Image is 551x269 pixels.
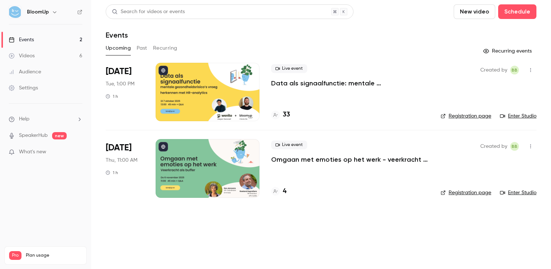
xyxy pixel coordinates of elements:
[441,112,491,120] a: Registration page
[106,170,118,176] div: 1 h
[106,80,134,88] span: Tue, 1:00 PM
[271,79,429,88] a: Data als signaalfunctie: mentale gezondheidsrisico’s vroeg herkennen met HR-analytics
[500,189,536,196] a: Enter Studio
[19,132,48,139] a: SpeakerHub
[137,42,147,54] button: Past
[512,142,517,151] span: BB
[9,68,41,76] div: Audience
[19,115,30,123] span: Help
[512,66,517,74] span: BB
[52,132,67,139] span: new
[106,42,131,54] button: Upcoming
[106,139,144,197] div: Nov 6 Thu, 11:00 AM (Europe/Brussels)
[74,149,82,155] iframe: Noticeable Trigger
[27,8,49,16] h6: BloomUp
[106,142,132,154] span: [DATE]
[441,189,491,196] a: Registration page
[19,148,46,156] span: What's new
[480,45,536,57] button: Recurring events
[9,52,35,59] div: Videos
[510,66,519,74] span: Benjamin Bergers
[510,142,519,151] span: Benjamin Bergers
[112,8,185,16] div: Search for videos or events
[9,36,34,43] div: Events
[480,142,507,151] span: Created by
[271,141,307,149] span: Live event
[283,110,290,120] h4: 33
[106,63,144,121] div: Oct 7 Tue, 1:00 PM (Europe/Brussels)
[9,6,21,18] img: BloomUp
[271,187,286,196] a: 4
[498,4,536,19] button: Schedule
[9,115,82,123] li: help-dropdown-opener
[9,84,38,92] div: Settings
[283,187,286,196] h4: 4
[480,66,507,74] span: Created by
[271,110,290,120] a: 33
[106,66,132,77] span: [DATE]
[454,4,495,19] button: New video
[106,93,118,99] div: 1 h
[271,64,307,73] span: Live event
[500,112,536,120] a: Enter Studio
[9,251,22,260] span: Pro
[106,157,137,164] span: Thu, 11:00 AM
[106,31,128,39] h1: Events
[26,253,82,258] span: Plan usage
[153,42,177,54] button: Recurring
[271,155,429,164] a: Omgaan met emoties op het werk - veerkracht als buffer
